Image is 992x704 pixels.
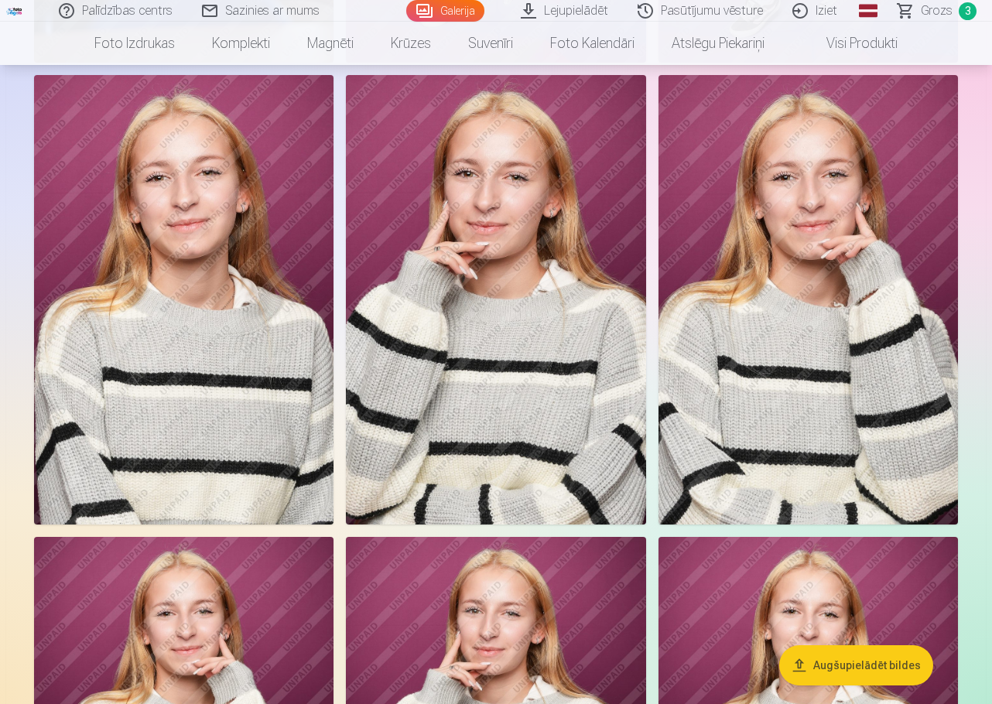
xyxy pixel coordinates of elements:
a: Foto izdrukas [76,22,193,65]
a: Krūzes [372,22,450,65]
a: Suvenīri [450,22,532,65]
img: /fa1 [6,6,23,15]
a: Atslēgu piekariņi [653,22,783,65]
a: Visi produkti [783,22,916,65]
span: Grozs [921,2,953,20]
button: Augšupielādēt bildes [779,645,933,685]
a: Komplekti [193,22,289,65]
a: Foto kalendāri [532,22,653,65]
a: Magnēti [289,22,372,65]
span: 3 [959,2,977,20]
